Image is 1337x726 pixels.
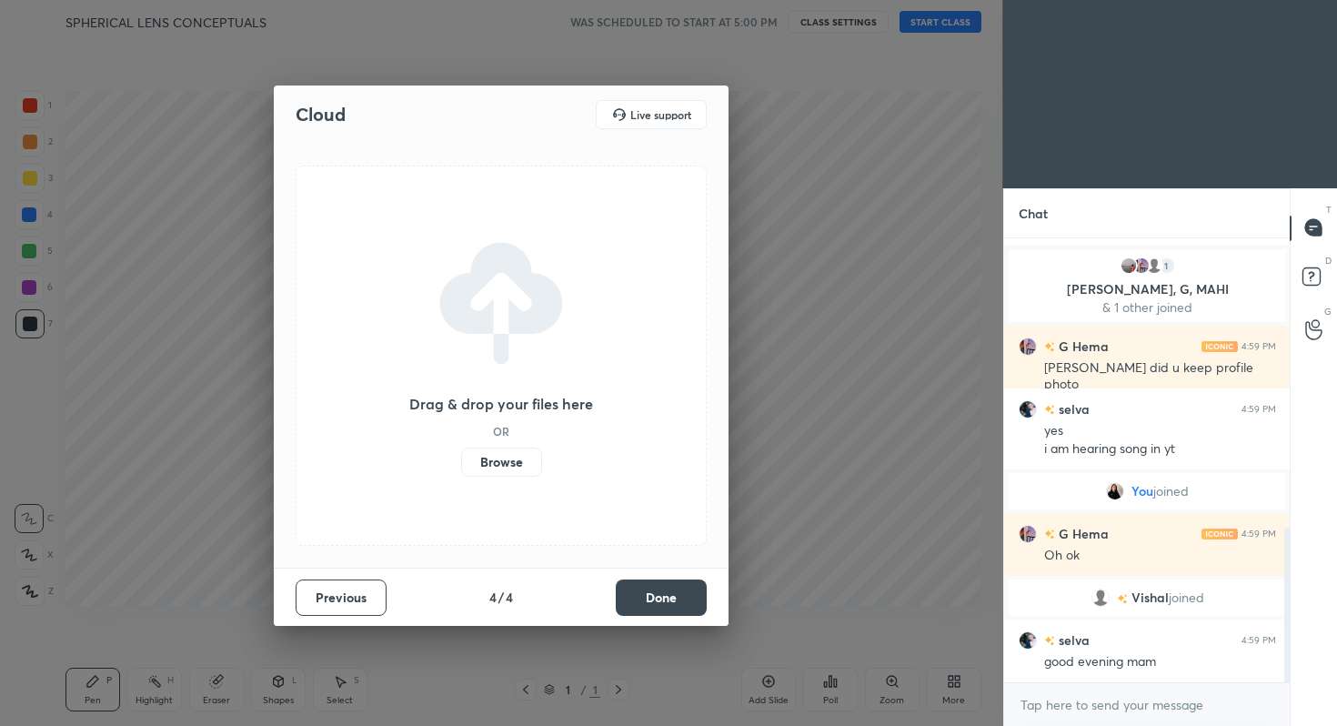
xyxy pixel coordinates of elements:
img: iconic-light.a09c19a4.png [1201,340,1238,351]
h5: Live support [630,109,691,120]
span: joined [1168,590,1203,605]
div: 4:59 PM [1241,634,1276,645]
div: 4:59 PM [1241,528,1276,539]
p: D [1325,254,1332,267]
p: Chat [1004,189,1062,237]
img: b73bd00e7eef4ad08db9e1fe45857025.jpg [1019,337,1037,355]
button: Previous [296,580,387,616]
img: default.png [1091,589,1109,607]
h4: 4 [506,588,513,607]
div: good evening mam [1044,653,1276,671]
div: i am hearing song in yt [1044,440,1276,459]
img: b66cc740667a4157bffabae5d27325ca.jpg [1119,257,1137,275]
h6: G Hema [1055,337,1109,356]
h6: selva [1055,630,1090,650]
div: 1 [1157,257,1175,275]
h2: Cloud [296,103,346,126]
img: no-rating-badge.077c3623.svg [1044,342,1055,352]
h4: 4 [489,588,497,607]
div: yes [1044,422,1276,440]
div: grid [1004,238,1291,682]
button: Done [616,580,707,616]
span: Vishal [1131,590,1168,605]
h3: Drag & drop your files here [409,397,593,411]
img: 263bd4893d0d45f69ecaf717666c2383.jpg [1106,482,1124,500]
span: You [1131,484,1153,499]
img: no-rating-badge.077c3623.svg [1044,529,1055,539]
p: [PERSON_NAME], G, MAHI [1020,282,1275,297]
img: 66a860d3dd8e4db99cdd8d4768176d32.jpg [1019,630,1037,649]
h5: OR [493,426,509,437]
img: b73bd00e7eef4ad08db9e1fe45857025.jpg [1019,524,1037,542]
p: G [1324,305,1332,318]
img: default.png [1144,257,1162,275]
h6: selva [1055,399,1090,418]
div: 4:59 PM [1241,340,1276,351]
img: 66a860d3dd8e4db99cdd8d4768176d32.jpg [1019,399,1037,418]
img: no-rating-badge.077c3623.svg [1116,593,1127,603]
div: 4:59 PM [1241,403,1276,414]
h4: / [498,588,504,607]
p: & 1 other joined [1020,300,1275,315]
img: no-rating-badge.077c3623.svg [1044,405,1055,415]
img: iconic-light.a09c19a4.png [1201,528,1238,539]
img: b73bd00e7eef4ad08db9e1fe45857025.jpg [1131,257,1150,275]
div: Oh ok [1044,547,1276,565]
img: no-rating-badge.077c3623.svg [1044,636,1055,646]
div: [PERSON_NAME] did u keep profile photo [1044,359,1276,394]
h6: G Hema [1055,524,1109,543]
p: T [1326,203,1332,217]
span: joined [1153,484,1189,499]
